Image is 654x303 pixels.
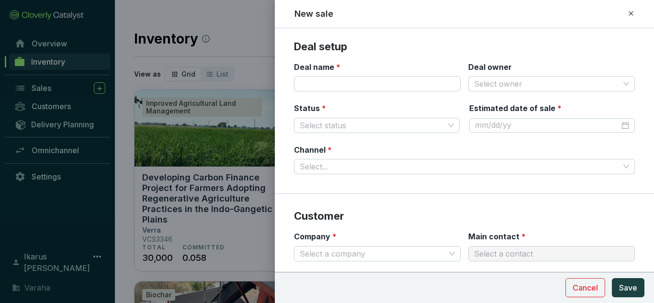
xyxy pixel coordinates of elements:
p: Deal setup [294,40,635,54]
label: Channel [294,145,332,155]
h2: New sale [294,8,333,20]
label: Company [294,231,337,242]
p: Customer [294,209,635,224]
button: Save [612,278,644,297]
label: Estimated date of sale [469,103,562,113]
span: Save [619,282,637,293]
input: mm/dd/yy [475,120,620,131]
label: Deal name [294,62,340,72]
span: Cancel [573,282,598,293]
label: Main contact [468,231,526,242]
label: Deal owner [468,62,512,72]
label: Status [294,103,326,113]
button: Cancel [565,278,605,297]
